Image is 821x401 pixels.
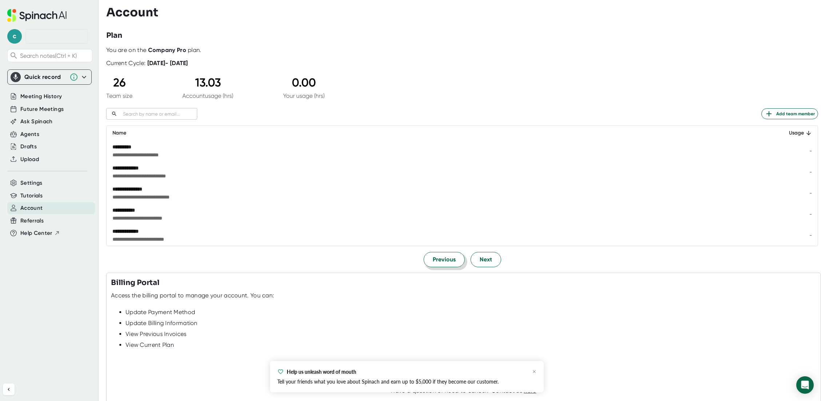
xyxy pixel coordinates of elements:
button: Future Meetings [20,105,64,113]
div: Access the billing portal to manage your account. You can: [111,292,274,299]
button: Settings [20,179,43,187]
span: Next [480,255,492,264]
div: You are on the plan. [106,47,818,54]
div: 26 [106,76,132,89]
button: Ask Spinach [20,117,53,126]
button: Meeting History [20,92,62,101]
td: - [772,183,818,204]
b: [DATE] - [DATE] [147,60,188,67]
td: - [772,140,818,161]
div: Update Payment Method [126,309,816,316]
div: Account usage (hrs) [182,92,233,99]
div: Current Cycle: [106,60,188,67]
button: Account [20,204,43,212]
div: Usage [778,129,812,137]
div: Update Billing Information [126,320,816,327]
div: Open Intercom Messenger [796,376,814,394]
td: - [772,225,818,246]
button: Collapse sidebar [3,384,15,395]
div: Team size [106,92,132,99]
button: Referrals [20,217,44,225]
button: Upload [20,155,39,164]
span: c [7,29,22,44]
h3: Account [106,5,158,19]
h3: Billing Portal [111,277,159,288]
div: 13.03 [182,76,233,89]
div: Name [112,129,766,137]
button: Agents [20,130,39,139]
button: Drafts [20,143,37,151]
div: View Current Plan [126,341,816,349]
span: Search notes (Ctrl + K) [20,52,90,59]
button: Add team member [761,108,818,119]
td: - [772,161,818,183]
div: View Previous Invoices [126,330,816,338]
div: Quick record [11,70,88,84]
div: Quick record [24,73,66,81]
button: Tutorials [20,192,43,200]
span: Help Center [20,229,52,237]
div: Your usage (hrs) [283,92,325,99]
button: Next [471,252,501,267]
h3: Plan [106,30,122,41]
div: 0.00 [283,76,325,89]
span: Add team member [765,109,815,118]
input: Search by name or email... [120,110,197,118]
button: Help Center [20,229,60,237]
span: Previous [433,255,456,264]
td: - [772,204,818,225]
button: Previous [424,252,465,267]
b: Company Pro [148,47,186,53]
